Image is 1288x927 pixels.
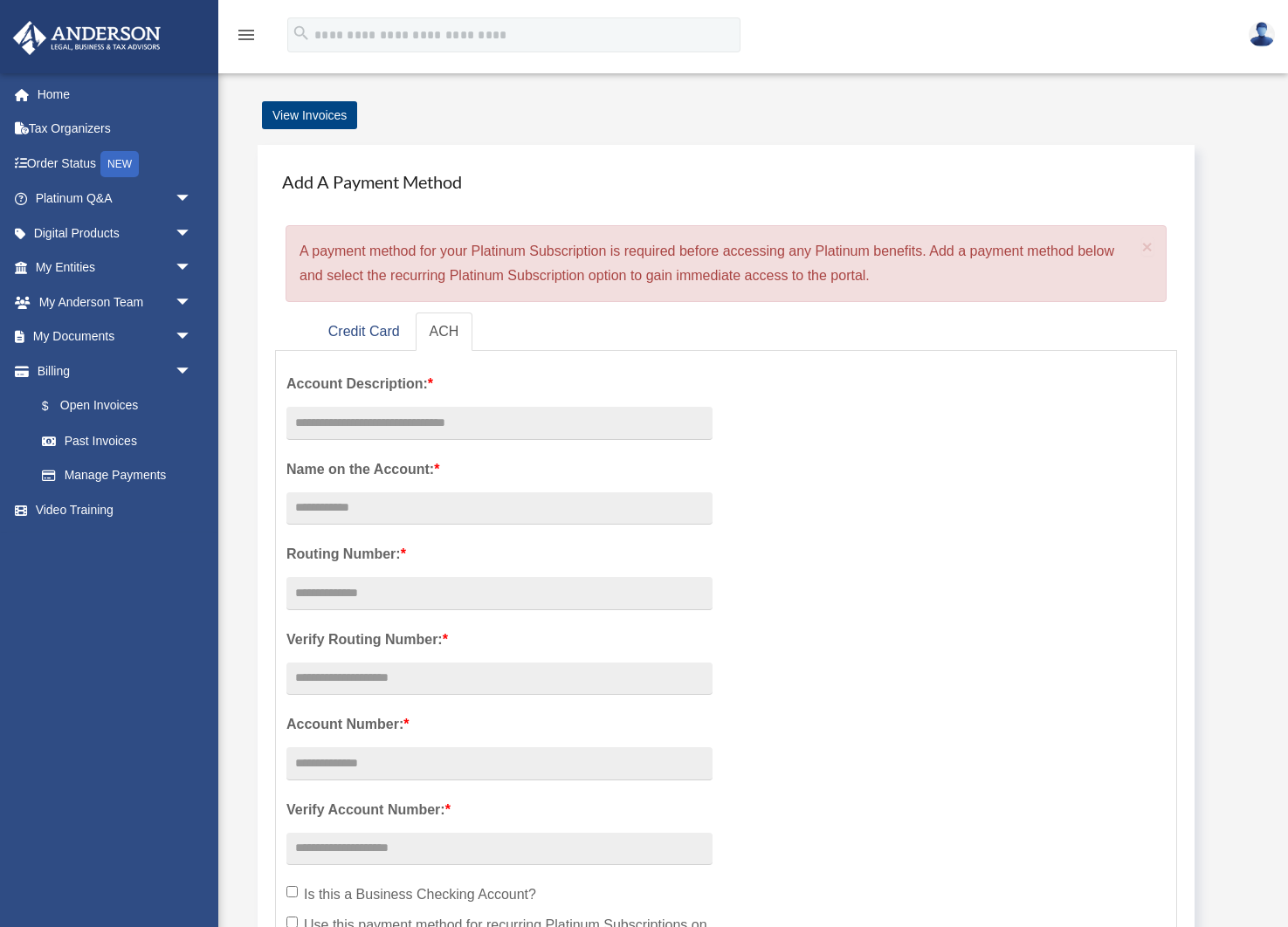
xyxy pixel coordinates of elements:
span: $ [52,395,60,417]
a: Manage Payments [24,458,210,493]
i: menu [236,24,257,45]
a: My Anderson Teamarrow_drop_down [12,285,218,319]
h4: Add A Payment Method [275,162,1177,201]
a: Past Invoices [24,423,218,458]
label: Account Description: [286,372,713,396]
span: arrow_drop_down [175,216,210,251]
a: View Invoices [262,101,357,129]
label: Name on the Account: [286,457,713,482]
span: arrow_drop_down [175,182,210,217]
a: Home [12,77,218,112]
a: My Entitiesarrow_drop_down [12,251,218,285]
a: Digital Productsarrow_drop_down [12,216,218,251]
label: Verify Account Number: [286,798,713,822]
a: Platinum Q&Aarrow_drop_down [12,182,218,216]
a: Tax Organizers [12,112,218,147]
span: arrow_drop_down [175,251,210,286]
img: User Pic [1249,22,1275,47]
a: Credit Card [314,312,414,352]
label: Account Number: [286,712,713,737]
label: Verify Routing Number: [286,628,713,652]
label: Routing Number: [286,542,713,566]
div: A payment method for your Platinum Subscription is required before accessing any Platinum benefit... [286,225,1167,302]
a: ACH [416,312,473,352]
button: Close [1142,237,1154,256]
label: Is this a Business Checking Account? [286,882,713,907]
img: Anderson Advisors Platinum Portal [8,21,166,55]
a: Order StatusNEW [12,146,218,182]
span: arrow_drop_down [175,319,210,355]
span: arrow_drop_down [175,285,210,320]
input: Is this a Business Checking Account? [286,886,298,897]
a: My Documentsarrow_drop_down [12,319,218,354]
a: Billingarrow_drop_down [12,354,218,388]
a: Video Training [12,492,218,527]
div: NEW [100,151,139,177]
a: menu [236,31,257,45]
span: × [1142,237,1154,257]
i: search [292,24,311,43]
a: $Open Invoices [24,388,218,424]
span: arrow_drop_down [175,354,210,389]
